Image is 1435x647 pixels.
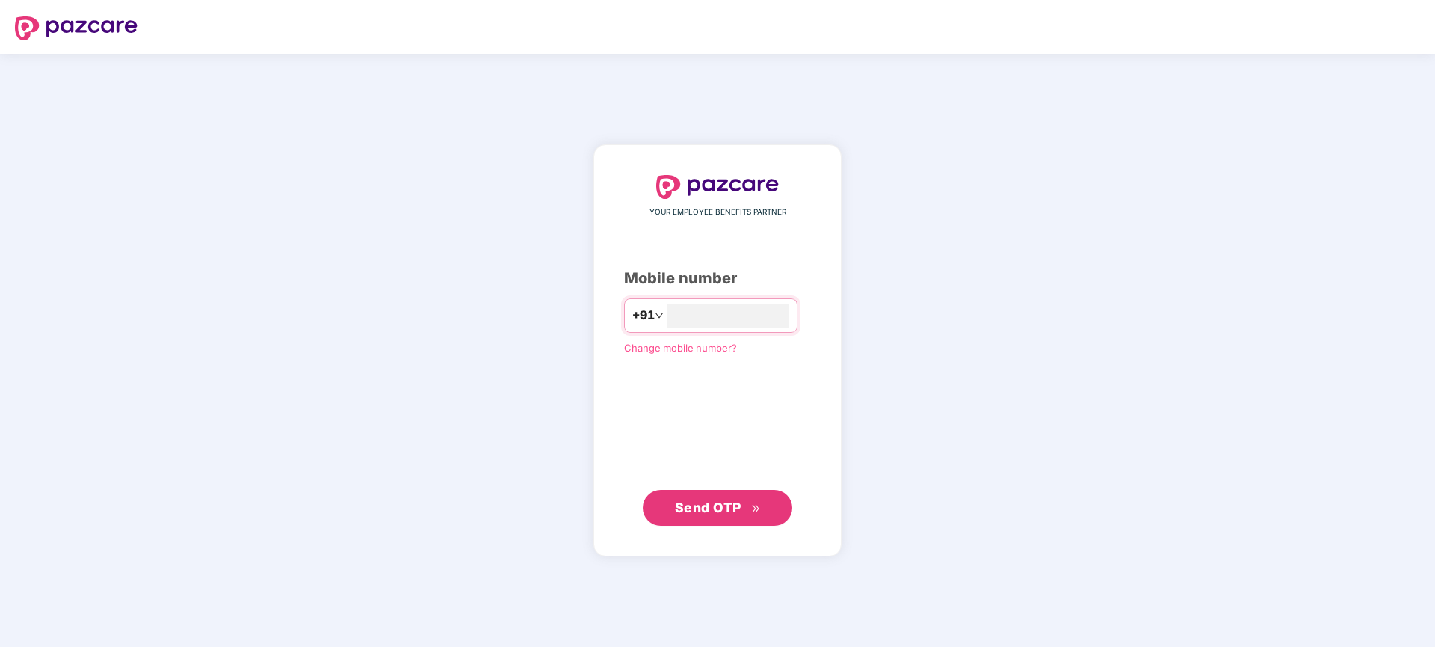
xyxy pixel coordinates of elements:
[632,306,655,325] span: +91
[656,175,779,199] img: logo
[643,490,792,526] button: Send OTPdouble-right
[675,500,741,515] span: Send OTP
[624,342,737,354] a: Change mobile number?
[655,311,664,320] span: down
[15,16,138,40] img: logo
[624,267,811,290] div: Mobile number
[751,504,761,514] span: double-right
[649,206,786,218] span: YOUR EMPLOYEE BENEFITS PARTNER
